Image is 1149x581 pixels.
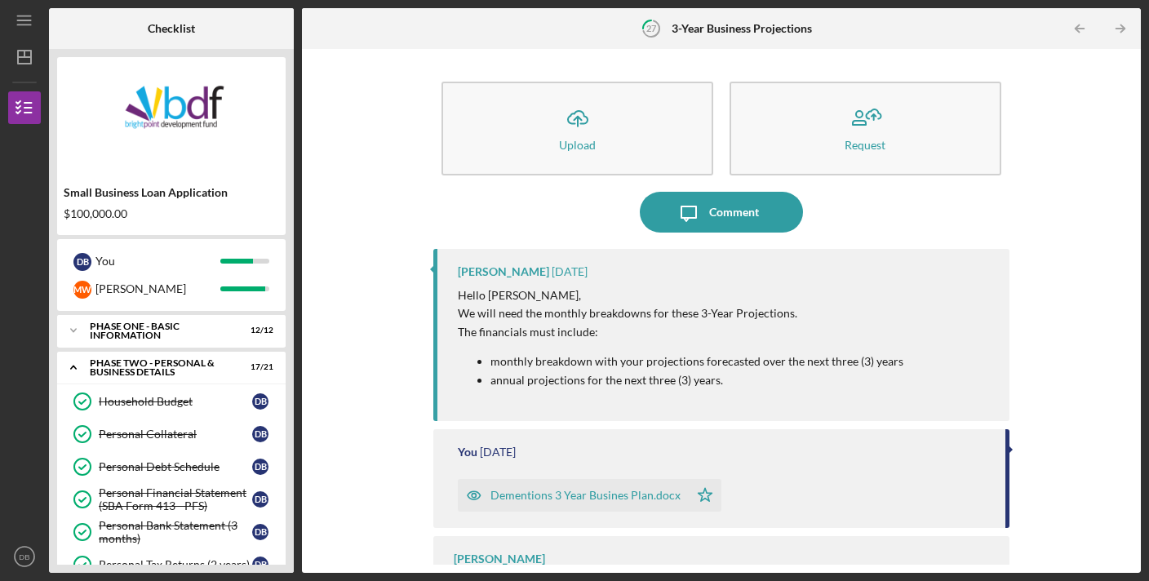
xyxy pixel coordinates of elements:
[672,22,812,35] b: 3-Year Business Projections
[73,253,91,271] div: D B
[244,326,273,335] div: 12 / 12
[65,483,277,516] a: Personal Financial Statement (SBA Form 413 - PFS)DB
[64,207,279,220] div: $100,000.00
[65,450,277,483] a: Personal Debt ScheduleDB
[252,524,268,540] div: D B
[845,139,885,151] div: Request
[646,23,657,33] tspan: 27
[8,540,41,573] button: DB
[709,192,759,233] div: Comment
[252,393,268,410] div: D B
[480,446,516,459] time: 2025-08-27 13:23
[64,186,279,199] div: Small Business Loan Application
[458,446,477,459] div: You
[552,265,588,278] time: 2025-09-03 16:40
[252,459,268,475] div: D B
[99,395,252,408] div: Household Budget
[559,139,596,151] div: Upload
[65,548,277,581] a: Personal Tax Returns (2 years)DB
[148,22,195,35] b: Checklist
[95,275,220,303] div: [PERSON_NAME]
[95,247,220,275] div: You
[19,552,29,561] text: DB
[99,486,252,512] div: Personal Financial Statement (SBA Form 413 - PFS)
[65,418,277,450] a: Personal CollateralDB
[90,322,233,340] div: Phase One - Basic Information
[458,286,903,304] p: Hello [PERSON_NAME],
[458,304,903,322] p: We will need the monthly breakdowns for these 3-Year Projections.
[640,192,803,233] button: Comment
[99,428,252,441] div: Personal Collateral
[730,82,1001,175] button: Request
[454,552,545,565] div: [PERSON_NAME]
[441,82,713,175] button: Upload
[458,265,549,278] div: [PERSON_NAME]
[490,353,903,370] p: monthly breakdown with your projections forecasted over the next three (3) years
[65,385,277,418] a: Household BudgetDB
[99,460,252,473] div: Personal Debt Schedule
[252,557,268,573] div: D B
[490,489,681,502] div: Dementions 3 Year Busines Plan.docx
[490,371,903,389] p: annual projections for the next three (3) years.
[458,323,903,341] p: The financials must include:
[57,65,286,163] img: Product logo
[90,358,233,377] div: PHASE TWO - PERSONAL & BUSINESS DETAILS
[244,362,273,372] div: 17 / 21
[252,426,268,442] div: D B
[458,479,721,512] button: Dementions 3 Year Busines Plan.docx
[73,281,91,299] div: M W
[99,558,252,571] div: Personal Tax Returns (2 years)
[65,516,277,548] a: Personal Bank Statement (3 months)DB
[99,519,252,545] div: Personal Bank Statement (3 months)
[252,491,268,508] div: D B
